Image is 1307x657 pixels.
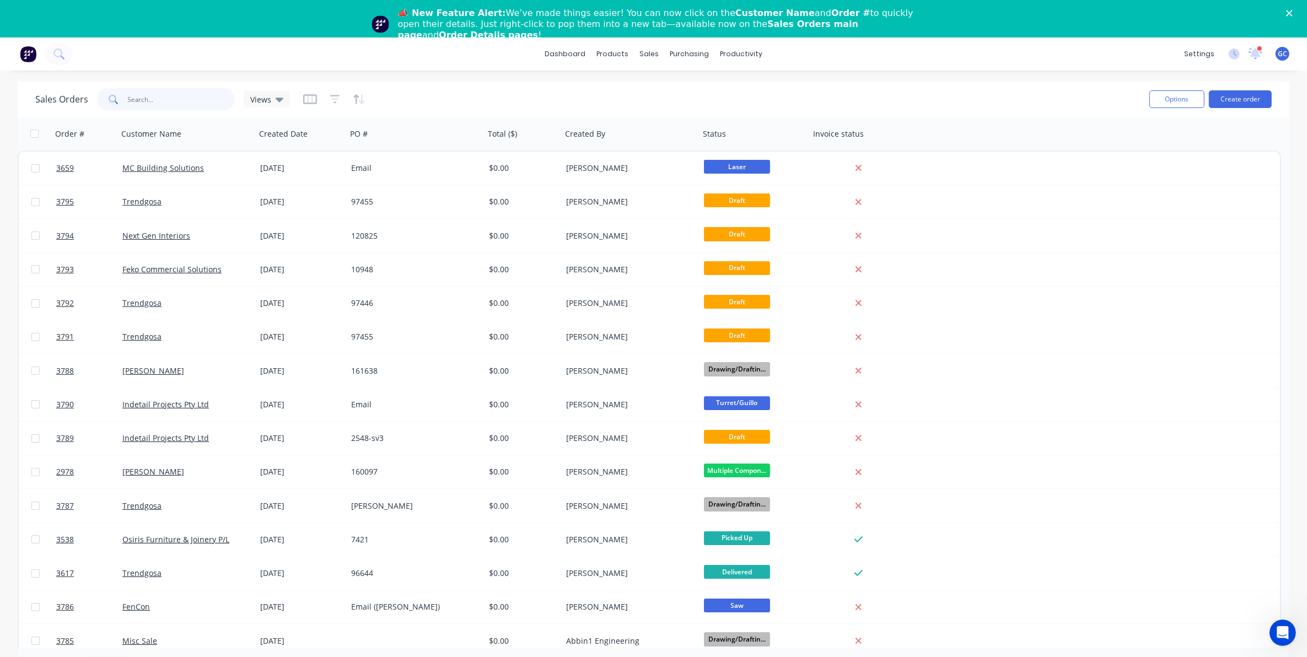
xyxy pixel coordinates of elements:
[704,261,770,275] span: Draft
[704,599,770,612] span: Saw
[704,396,770,410] span: Turret/Guillo
[704,430,770,444] span: Draft
[439,30,538,40] b: Order Details pages
[704,497,770,511] span: Drawing/Draftin...
[56,590,122,623] a: 3786
[1209,90,1272,108] button: Create order
[56,500,74,511] span: 3787
[664,46,714,62] div: purchasing
[1278,49,1287,59] span: GC
[260,298,342,309] div: [DATE]
[122,298,162,308] a: Trendgosa
[56,523,122,556] a: 3538
[56,422,122,455] a: 3789
[351,534,474,545] div: 7421
[489,534,554,545] div: $0.00
[56,331,74,342] span: 3791
[489,433,554,444] div: $0.00
[122,568,162,578] a: Trendgosa
[56,320,122,353] a: 3791
[56,601,74,612] span: 3786
[566,500,689,511] div: [PERSON_NAME]
[56,433,74,444] span: 3789
[704,531,770,545] span: Picked Up
[831,8,870,18] b: Order #
[122,466,184,477] a: [PERSON_NAME]
[128,88,235,110] input: Search...
[714,46,768,62] div: productivity
[566,298,689,309] div: [PERSON_NAME]
[260,635,342,646] div: [DATE]
[488,128,517,139] div: Total ($)
[351,298,474,309] div: 97446
[56,253,122,286] a: 3793
[566,163,689,174] div: [PERSON_NAME]
[398,8,918,41] div: We’ve made things easier! You can now click on the and to quickly open their details. Just right-...
[56,399,74,410] span: 3790
[398,19,858,40] b: Sales Orders main page
[121,128,181,139] div: Customer Name
[489,568,554,579] div: $0.00
[56,489,122,522] a: 3787
[259,128,308,139] div: Created Date
[260,365,342,376] div: [DATE]
[489,399,554,410] div: $0.00
[56,534,74,545] span: 3538
[566,365,689,376] div: [PERSON_NAME]
[351,601,474,612] div: Email ([PERSON_NAME])
[56,635,74,646] span: 3785
[122,534,229,545] a: Osiris Furniture & Joinery P/L
[565,128,605,139] div: Created By
[539,46,591,62] a: dashboard
[489,298,554,309] div: $0.00
[122,635,157,645] a: Misc Sale
[260,433,342,444] div: [DATE]
[122,433,209,443] a: Indetail Projects Pty Ltd
[122,230,190,240] a: Next Gen Interiors
[56,287,122,320] a: 3792
[351,196,474,207] div: 97455
[704,632,770,646] span: Drawing/Draftin...
[489,230,554,241] div: $0.00
[704,362,770,376] span: Drawing/Draftin...
[122,365,184,375] a: [PERSON_NAME]
[566,635,689,646] div: Abbin1 Engineering
[351,568,474,579] div: 96644
[704,193,770,207] span: Draft
[489,466,554,477] div: $0.00
[351,365,474,376] div: 161638
[56,455,122,488] a: 2978
[351,163,474,174] div: Email
[260,601,342,612] div: [DATE]
[489,331,554,342] div: $0.00
[489,635,554,646] div: $0.00
[56,354,122,387] a: 3788
[1149,90,1204,108] button: Options
[260,196,342,207] div: [DATE]
[56,163,74,174] span: 3659
[704,160,770,174] span: Laser
[489,365,554,376] div: $0.00
[56,152,122,185] a: 3659
[122,264,222,274] a: Feko Commercial Solutions
[56,466,74,477] span: 2978
[56,219,122,252] a: 3794
[260,500,342,511] div: [DATE]
[566,264,689,275] div: [PERSON_NAME]
[566,568,689,579] div: [PERSON_NAME]
[56,230,74,241] span: 3794
[1270,620,1296,646] iframe: Intercom live chat
[122,163,204,173] a: MC Building Solutions
[56,365,74,376] span: 3788
[704,464,770,477] span: Multiple Compon...
[704,328,770,342] span: Draft
[489,264,554,275] div: $0.00
[260,466,342,477] div: [DATE]
[1286,10,1297,17] div: Close
[122,399,209,410] a: Indetail Projects Pty Ltd
[260,264,342,275] div: [DATE]
[122,196,162,207] a: Trendgosa
[351,500,474,511] div: [PERSON_NAME]
[351,399,474,410] div: Email
[260,230,342,241] div: [DATE]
